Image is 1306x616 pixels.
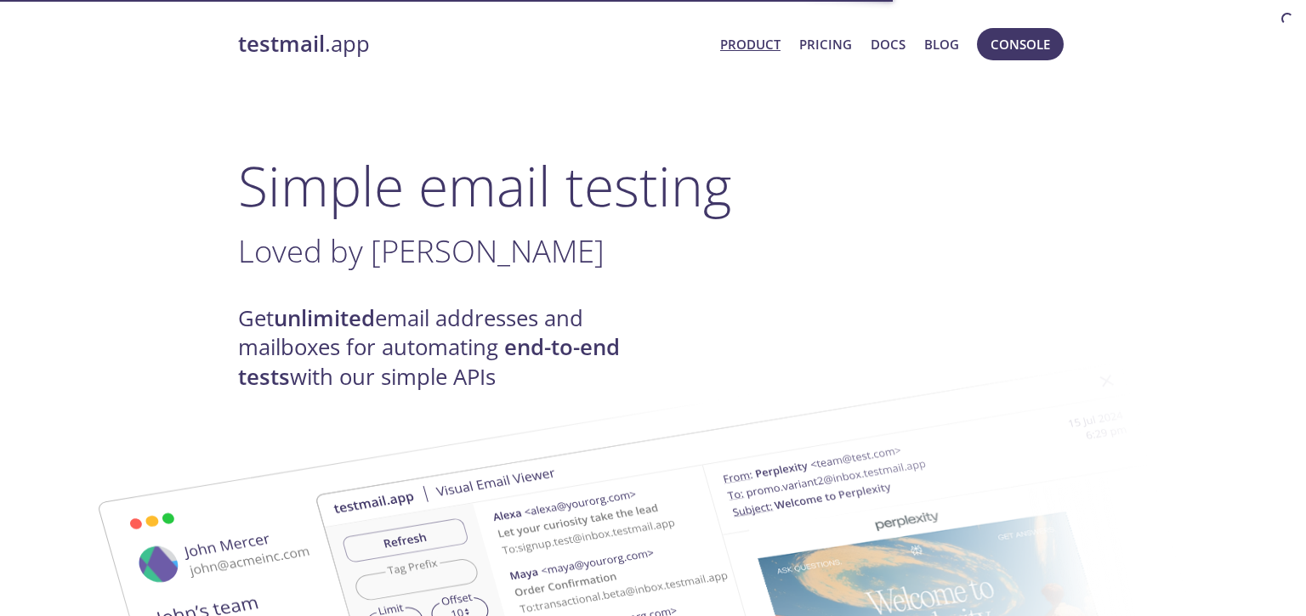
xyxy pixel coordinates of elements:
a: testmail.app [238,30,707,59]
h1: Simple email testing [238,153,1068,218]
strong: testmail [238,29,325,59]
button: Console [977,28,1064,60]
span: Loved by [PERSON_NAME] [238,229,605,272]
a: Product [720,33,781,55]
strong: unlimited [274,303,375,333]
h4: Get email addresses and mailboxes for automating with our simple APIs [238,304,653,392]
span: Console [991,33,1050,55]
a: Pricing [799,33,852,55]
a: Docs [871,33,906,55]
a: Blog [924,33,959,55]
strong: end-to-end tests [238,332,620,391]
